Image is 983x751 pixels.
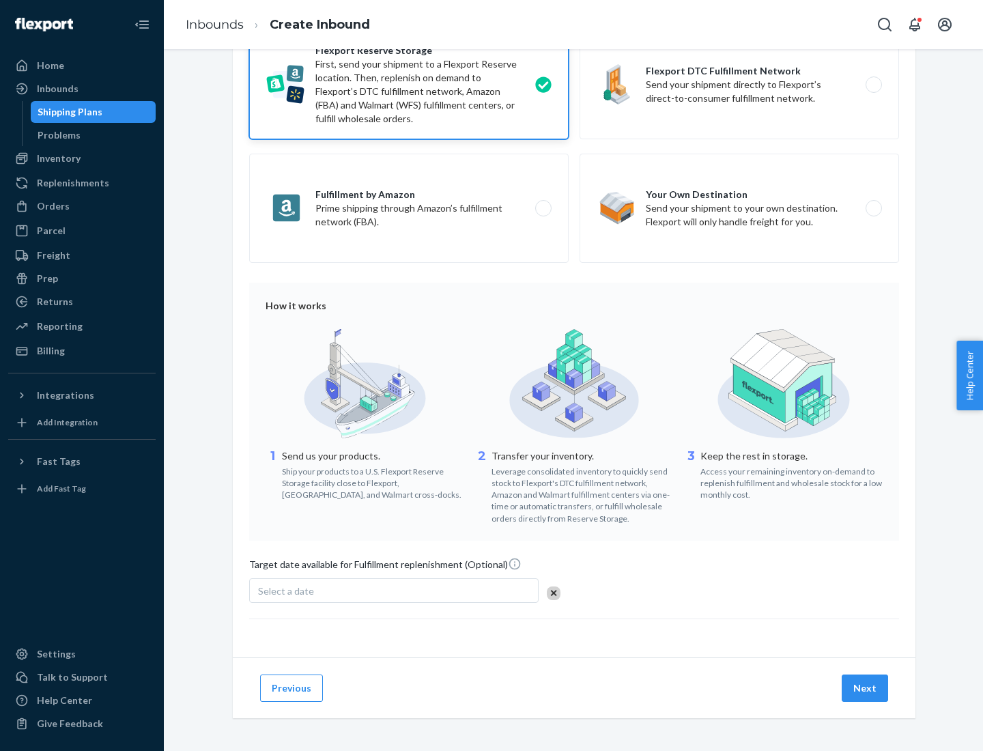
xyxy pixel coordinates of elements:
[282,449,464,463] p: Send us your products.
[491,463,674,524] div: Leverage consolidated inventory to quickly send stock to Flexport's DTC fulfillment network, Amaz...
[31,101,156,123] a: Shipping Plans
[37,199,70,213] div: Orders
[128,11,156,38] button: Close Navigation
[37,670,108,684] div: Talk to Support
[700,449,883,463] p: Keep the rest in storage.
[37,483,86,494] div: Add Fast Tag
[8,643,156,665] a: Settings
[491,449,674,463] p: Transfer your inventory.
[37,272,58,285] div: Prep
[8,172,156,194] a: Replenishments
[37,152,81,165] div: Inventory
[37,295,73,309] div: Returns
[249,557,522,577] span: Target date available for Fulfillment replenishment (Optional)
[15,18,73,31] img: Flexport logo
[8,384,156,406] button: Integrations
[8,478,156,500] a: Add Fast Tag
[931,11,958,38] button: Open account menu
[8,195,156,217] a: Orders
[37,455,81,468] div: Fast Tags
[842,675,888,702] button: Next
[37,416,98,428] div: Add Integration
[37,82,79,96] div: Inbounds
[8,291,156,313] a: Returns
[37,717,103,731] div: Give Feedback
[684,448,698,500] div: 3
[8,690,156,711] a: Help Center
[282,463,464,500] div: Ship your products to a U.S. Flexport Reserve Storage facility close to Flexport, [GEOGRAPHIC_DAT...
[37,320,83,333] div: Reporting
[186,17,244,32] a: Inbounds
[37,249,70,262] div: Freight
[8,220,156,242] a: Parcel
[8,78,156,100] a: Inbounds
[700,463,883,500] div: Access your remaining inventory on-demand to replenish fulfillment and wholesale stock for a low ...
[37,344,65,358] div: Billing
[37,59,64,72] div: Home
[871,11,898,38] button: Open Search Box
[8,55,156,76] a: Home
[270,17,370,32] a: Create Inbound
[175,5,381,45] ol: breadcrumbs
[266,448,279,500] div: 1
[8,666,156,688] a: Talk to Support
[260,675,323,702] button: Previous
[8,412,156,434] a: Add Integration
[901,11,928,38] button: Open notifications
[266,299,883,313] div: How it works
[37,694,92,707] div: Help Center
[8,340,156,362] a: Billing
[475,448,489,524] div: 2
[38,105,102,119] div: Shipping Plans
[8,147,156,169] a: Inventory
[37,388,94,402] div: Integrations
[8,268,156,289] a: Prep
[8,451,156,472] button: Fast Tags
[258,585,314,597] span: Select a date
[31,124,156,146] a: Problems
[37,176,109,190] div: Replenishments
[8,713,156,735] button: Give Feedback
[8,315,156,337] a: Reporting
[956,341,983,410] button: Help Center
[38,128,81,142] div: Problems
[37,224,66,238] div: Parcel
[8,244,156,266] a: Freight
[37,647,76,661] div: Settings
